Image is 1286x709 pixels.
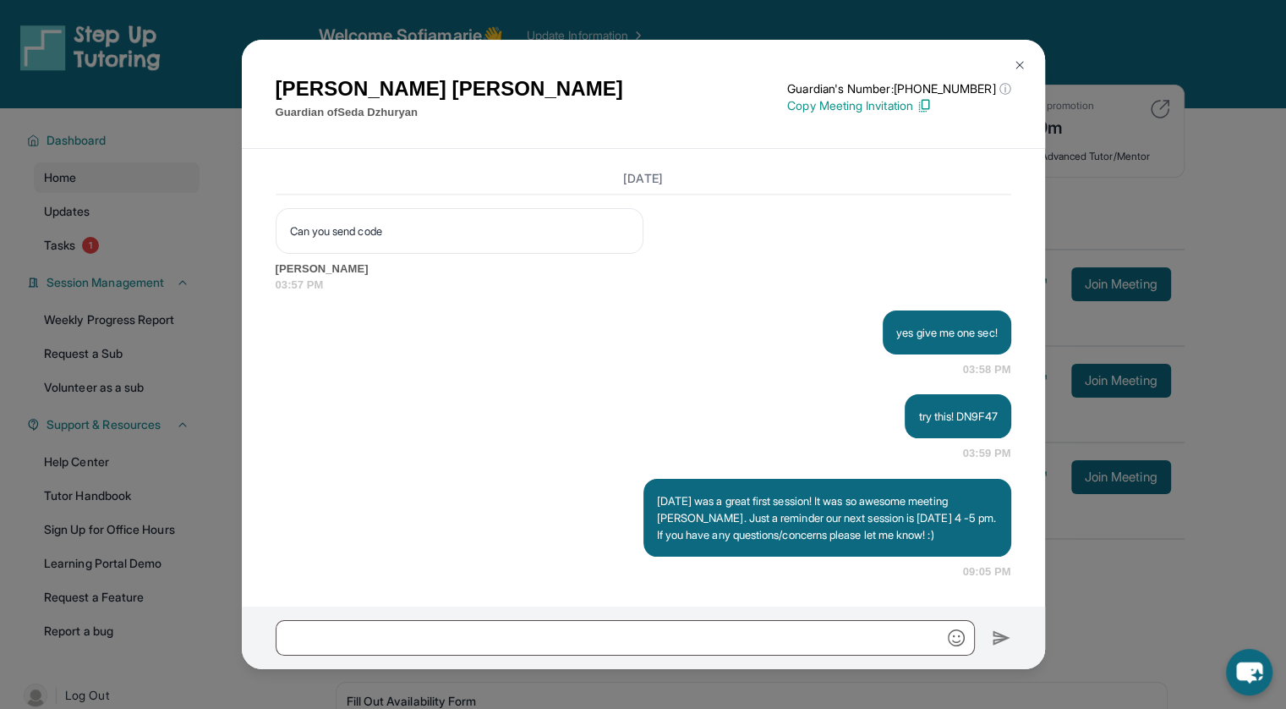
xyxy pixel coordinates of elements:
[1013,58,1026,72] img: Close Icon
[657,492,998,543] p: [DATE] was a great first session! It was so awesome meeting [PERSON_NAME]. Just a reminder our ne...
[948,629,965,646] img: Emoji
[917,98,932,113] img: Copy Icon
[276,74,623,104] h1: [PERSON_NAME] [PERSON_NAME]
[896,324,997,341] p: yes give me one sec!
[290,223,629,239] p: Can you send code
[963,445,1011,462] span: 03:59 PM
[276,104,623,121] p: Guardian of Seda Dzhuryan
[963,361,1011,378] span: 03:58 PM
[276,261,1011,278] span: [PERSON_NAME]
[963,563,1011,580] span: 09:05 PM
[787,80,1010,97] p: Guardian's Number: [PHONE_NUMBER]
[276,170,1011,187] h3: [DATE]
[999,80,1010,97] span: ⓘ
[1226,649,1272,695] button: chat-button
[276,277,1011,294] span: 03:57 PM
[918,408,997,425] p: try this! DN9F47
[787,97,1010,114] p: Copy Meeting Invitation
[992,628,1011,648] img: Send icon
